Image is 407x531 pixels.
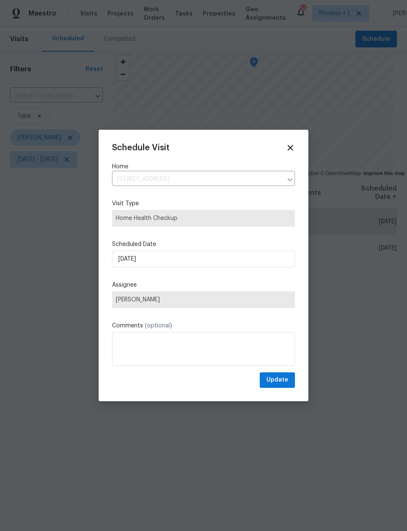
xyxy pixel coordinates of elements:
label: Visit Type [112,199,295,208]
label: Home [112,162,295,171]
button: Update [260,372,295,388]
span: (optional) [145,323,172,329]
label: Assignee [112,281,295,289]
label: Scheduled Date [112,240,295,248]
span: Home Health Checkup [116,214,291,222]
input: M/D/YYYY [112,251,295,267]
span: Schedule Visit [112,144,170,152]
span: Close [286,143,295,152]
input: Enter in an address [112,173,282,186]
label: Comments [112,322,295,330]
span: Update [266,375,288,385]
span: [PERSON_NAME] [116,296,291,303]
